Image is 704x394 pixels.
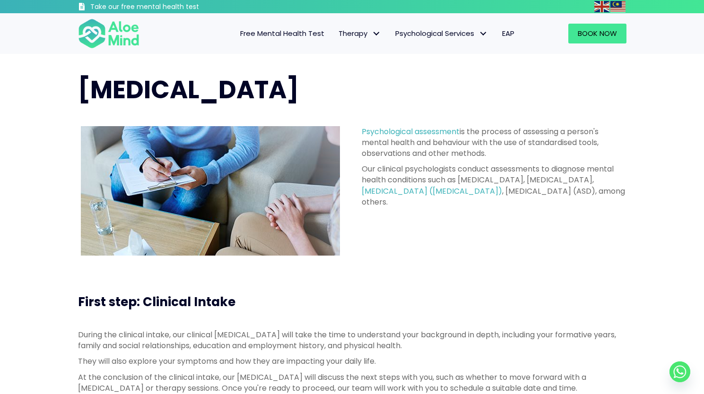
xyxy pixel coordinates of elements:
[395,28,488,38] span: Psychological Services
[362,163,626,207] p: Our clinical psychologists conduct assessments to diagnose mental health conditions such as [MEDI...
[568,24,626,43] a: Book Now
[502,28,514,38] span: EAP
[610,1,626,12] a: Malay
[594,1,609,12] img: en
[610,1,626,12] img: ms
[362,126,626,159] p: is the process of assessing a person's mental health and behaviour with the use of standardised t...
[78,2,250,13] a: Take our free mental health test
[78,356,626,367] p: They will also explore your symptoms and how they are impacting your daily life.
[233,24,331,43] a: Free Mental Health Test
[78,18,139,49] img: Aloe mind Logo
[370,27,383,41] span: Therapy: submenu
[362,186,502,197] a: [MEDICAL_DATA] ([MEDICAL_DATA])
[152,24,521,43] nav: Menu
[78,72,299,107] span: [MEDICAL_DATA]
[90,2,250,12] h3: Take our free mental health test
[331,24,388,43] a: TherapyTherapy: submenu
[362,126,460,137] a: Psychological assessment
[477,27,490,41] span: Psychological Services: submenu
[81,126,340,256] img: psychological assessment
[388,24,495,43] a: Psychological ServicesPsychological Services: submenu
[594,1,610,12] a: English
[578,28,617,38] span: Book Now
[240,28,324,38] span: Free Mental Health Test
[78,372,626,394] p: At the conclusion of the clinical intake, our [MEDICAL_DATA] will discuss the next steps with you...
[339,28,381,38] span: Therapy
[78,293,235,310] span: First step: Clinical Intake
[669,361,690,382] a: Whatsapp
[78,329,626,351] p: During the clinical intake, our clinical [MEDICAL_DATA] will take the time to understand your bac...
[495,24,521,43] a: EAP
